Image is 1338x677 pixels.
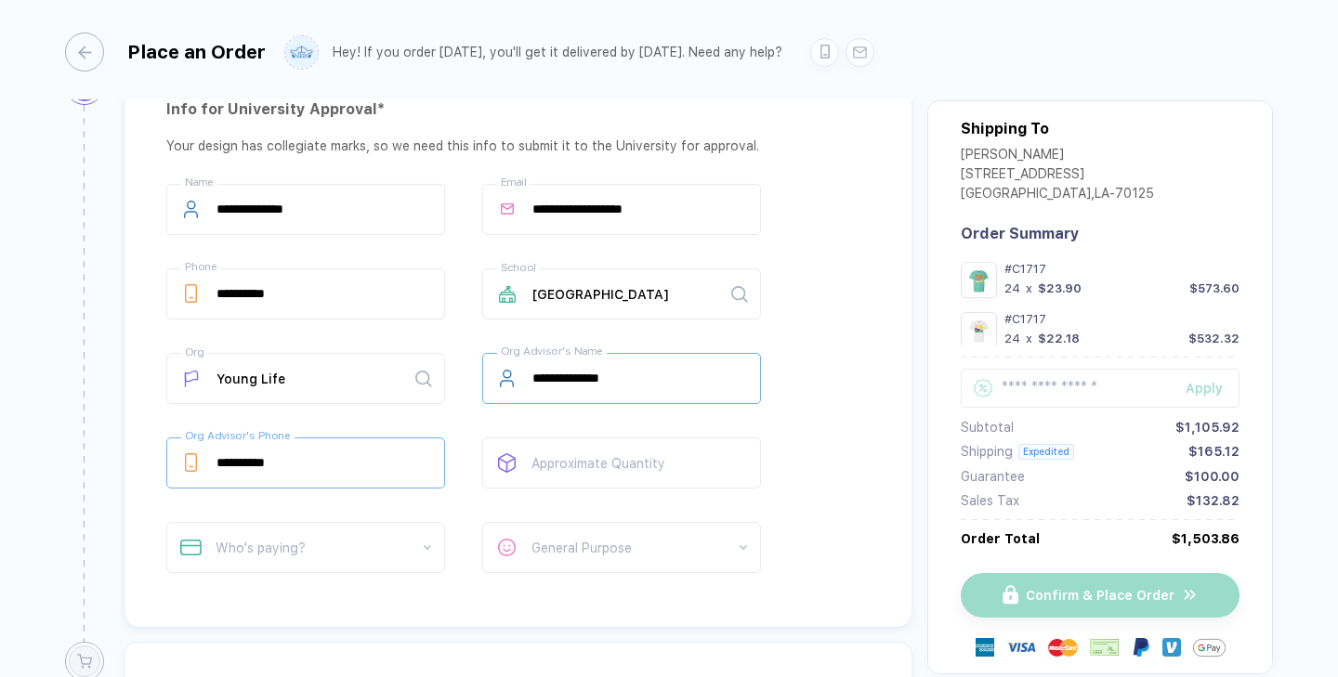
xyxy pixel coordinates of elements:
div: #C1717 [1004,312,1240,326]
img: 5e5bde04-3a94-452d-8b6b-2e8599552d95_nt_front_1750705111134.jpg [965,267,992,293]
div: Subtotal [961,420,1014,435]
div: Apply [1186,381,1240,396]
img: cheque [1090,638,1120,657]
span: Young Life [216,354,430,403]
div: 24 [1004,281,1020,295]
img: visa [1006,632,1036,662]
div: Info for University Approval * [166,95,870,124]
div: Hey! If you order [DATE], you'll get it delivered by [DATE]. Need any help? [333,45,782,60]
div: $1,503.86 [1172,531,1240,546]
div: Place an Order [127,41,266,63]
div: 24 [1004,332,1020,345]
img: Venmo [1162,638,1181,657]
button: Apply [1162,369,1240,408]
span: Tulane University [532,269,746,319]
img: express [976,638,994,657]
div: $132.82 [1187,493,1240,508]
div: [STREET_ADDRESS] [961,166,1154,186]
div: $532.32 [1188,332,1240,345]
div: Sales Tax [961,493,1019,508]
div: Guarantee [961,469,1025,484]
img: 0336b57b-7922-4168-a35e-3cf29fe82b46_nt_front_1750777858402.jpg [965,317,992,344]
img: GPay [1193,631,1226,664]
div: [PERSON_NAME] [961,147,1154,166]
div: Shipping To [961,120,1049,137]
div: $573.60 [1189,281,1240,295]
div: Your design has collegiate marks, so we need this info to submit it to the University for approval. [166,136,870,156]
div: x [1024,332,1034,345]
img: Paypal [1132,638,1150,657]
div: Shipping [961,444,1013,459]
div: Order Summary [961,225,1240,242]
div: Order Total [961,531,1040,546]
img: user profile [285,36,318,69]
div: x [1024,281,1034,295]
div: $23.90 [1038,281,1082,295]
div: [GEOGRAPHIC_DATA] , LA - 70125 [961,186,1154,205]
div: $100.00 [1185,469,1240,484]
div: $22.18 [1038,332,1080,345]
img: master-card [1048,632,1078,662]
div: $165.12 [1188,444,1240,459]
div: $1,105.92 [1175,420,1240,435]
div: Expedited [1018,444,1074,460]
div: #C1717 [1004,262,1240,276]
